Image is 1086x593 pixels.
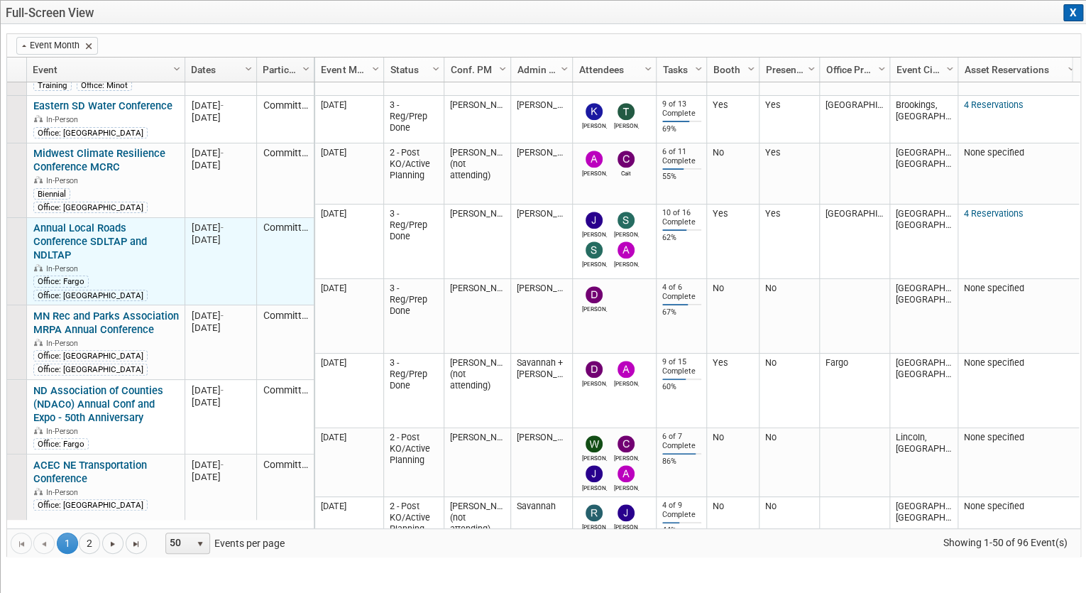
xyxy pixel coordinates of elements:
[315,428,383,497] td: [DATE]
[370,63,381,75] span: Column Settings
[444,428,510,497] td: [PERSON_NAME]
[765,58,810,82] a: Presenting
[33,222,147,261] a: Annual Local Roads Conference SDLTAP and NDLTAP
[33,202,148,213] div: Office: [GEOGRAPHIC_DATA]
[256,305,314,380] td: Committed
[662,283,701,302] div: 4 of 6 Complete
[964,501,1024,511] span: None specified
[618,361,635,378] img: Adam Ruud
[102,533,124,554] a: Go to the next page
[618,103,635,120] img: Thomas Eskro
[77,80,132,91] div: Office: Minot
[826,58,880,82] a: Office Providing Booth Setup
[964,147,1024,158] span: None specified
[383,279,444,354] td: 3 - Reg/Prep Done
[618,212,635,229] img: Stan Hanson
[759,96,819,143] td: Yes
[662,208,701,227] div: 10 of 16 Complete
[33,290,148,301] div: Office: [GEOGRAPHIC_DATA]
[804,58,820,79] a: Column Settings
[148,533,299,554] span: Events per page
[1065,63,1077,75] span: Column Settings
[889,143,958,205] td: [GEOGRAPHIC_DATA], [GEOGRAPHIC_DATA]
[744,58,759,79] a: Column Settings
[510,205,572,279] td: [PERSON_NAME]
[256,218,314,306] td: Committed
[582,378,607,387] div: Deon Wawrzyniak
[192,471,251,483] div: [DATE]
[300,63,312,75] span: Column Settings
[444,354,510,428] td: [PERSON_NAME] (not attending)
[33,350,148,361] div: Office: [GEOGRAPHIC_DATA]
[33,276,89,287] div: Office: Fargo
[383,354,444,428] td: 3 - Reg/Prep Done
[46,264,82,273] span: In-Person
[315,497,383,566] td: [DATE]
[33,127,148,138] div: Office: [GEOGRAPHIC_DATA]
[46,115,82,124] span: In-Person
[662,432,701,451] div: 6 of 7 Complete
[759,428,819,497] td: No
[34,339,43,346] img: In-Person Event
[889,354,958,428] td: [GEOGRAPHIC_DATA], [GEOGRAPHIC_DATA]
[194,538,206,550] span: select
[131,538,142,550] span: Go to the last page
[170,58,185,79] a: Column Settings
[315,205,383,279] td: [DATE]
[495,58,511,79] a: Column Settings
[662,308,701,317] div: 67%
[16,538,27,550] span: Go to the first page
[662,124,701,134] div: 69%
[315,143,383,205] td: [DATE]
[444,205,510,279] td: [PERSON_NAME]
[586,151,603,168] img: Alex Schmidt
[614,521,639,531] div: Jeff Lansink
[33,188,70,200] div: Biennial
[964,99,1024,110] a: 4 Reservations
[256,143,314,218] td: Committed
[614,168,639,177] div: Cait Caswell
[586,241,603,259] img: Sam Trebilcock
[192,222,251,234] div: [DATE]
[662,526,701,535] div: 44%
[444,497,510,566] td: [PERSON_NAME] (not attending)
[706,279,759,354] td: No
[192,310,251,322] div: [DATE]
[33,438,89,450] div: Office: Fargo
[390,58,434,82] a: Status
[964,208,1024,219] a: 4 Reservations
[614,482,639,491] div: Adam Walker
[256,380,314,455] td: Committed
[559,63,570,75] span: Column Settings
[315,96,383,143] td: [DATE]
[34,427,43,434] img: In-Person Event
[33,147,165,173] a: Midwest Climate Resilience Conference MCRC
[662,457,701,467] div: 86%
[582,303,607,312] div: Dan Sjordal
[192,384,251,396] div: [DATE]
[706,354,759,428] td: Yes
[510,143,572,205] td: [PERSON_NAME]
[171,63,182,75] span: Column Settings
[243,63,254,75] span: Column Settings
[662,172,701,182] div: 55%
[510,96,572,143] td: [PERSON_NAME]
[759,354,819,428] td: No
[586,435,603,452] img: Whitaker Thomas
[618,504,635,521] img: Jeff Lansink
[706,205,759,279] td: Yes
[46,339,82,348] span: In-Person
[930,533,1080,553] span: Showing 1-50 of 96 Event(s)
[33,310,179,336] a: MN Rec and Parks Association MRPA Annual Conference
[166,533,190,553] span: 50
[896,58,948,82] a: Event City and State
[614,229,639,238] div: Stan Hanson
[192,396,251,408] div: [DATE]
[34,115,43,122] img: In-Person Event
[557,58,573,79] a: Column Settings
[662,58,697,82] a: Tasks
[33,533,55,554] a: Go to the previous page
[889,279,958,354] td: [GEOGRAPHIC_DATA], [GEOGRAPHIC_DATA]
[614,120,639,129] div: Thomas Eskro
[6,6,1081,20] span: Full-Screen View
